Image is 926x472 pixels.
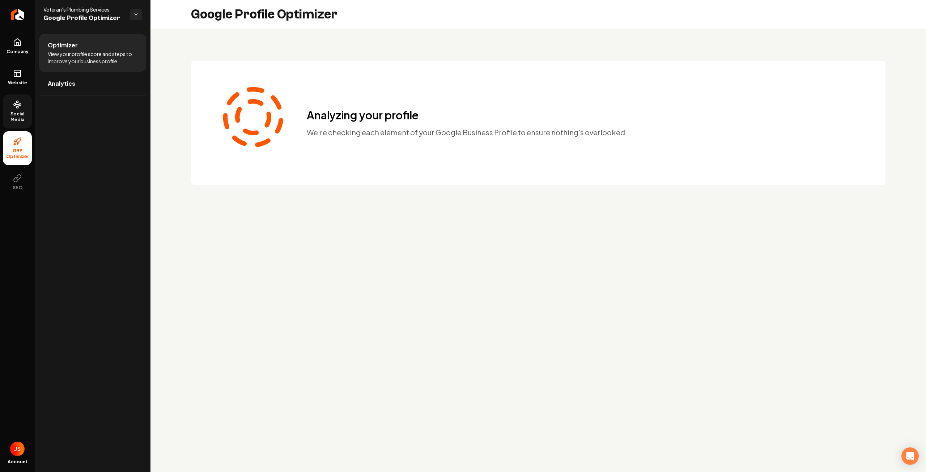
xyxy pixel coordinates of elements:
[48,79,75,88] span: Analytics
[43,6,124,13] span: Veteran's Plumbing Services
[191,7,337,22] h2: Google Profile Optimizer
[3,148,32,160] span: GBP Optimizer
[43,13,124,23] span: Google Profile Optimizer
[10,442,25,456] button: Open user button
[48,41,78,50] span: Optimizer
[3,32,32,60] a: Company
[10,185,25,191] span: SEO
[307,127,627,137] p: We're checking each element of your Google Business Profile to ensure nothing's overlooked.
[39,72,146,95] a: Analytics
[3,111,32,123] span: Social Media
[11,9,24,20] img: Rebolt Logo
[3,168,32,196] button: SEO
[3,94,32,128] a: Social Media
[5,80,30,86] span: Website
[48,50,137,65] span: View your profile score and steps to improve your business profile
[3,63,32,92] a: Website
[8,459,27,465] span: Account
[4,49,31,55] span: Company
[10,442,25,456] img: Jameson Singleton
[901,447,919,465] div: Open Intercom Messenger
[307,109,627,122] h1: Analyzing your profile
